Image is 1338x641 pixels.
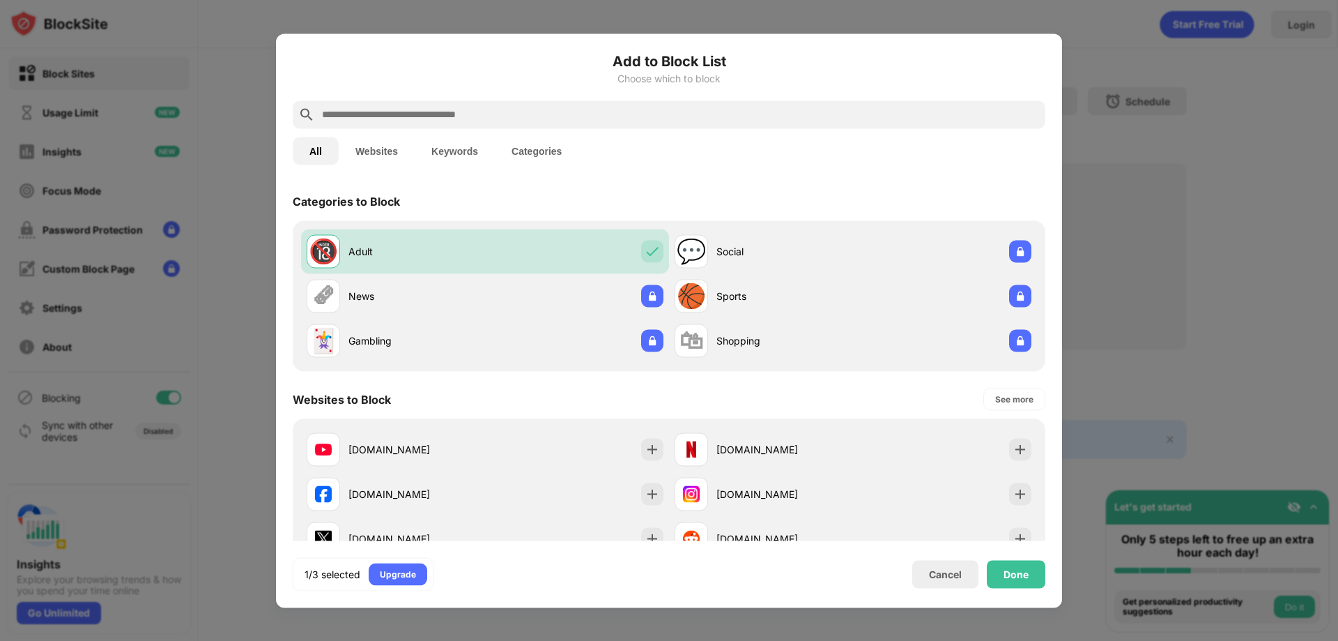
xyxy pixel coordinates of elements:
img: favicons [315,530,332,547]
div: Cancel [929,568,962,580]
button: Categories [495,137,578,165]
div: [DOMAIN_NAME] [348,487,485,502]
img: search.svg [298,106,315,123]
img: favicons [683,441,700,458]
div: 1/3 selected [305,567,360,581]
div: Upgrade [380,567,416,581]
div: Sports [716,289,853,303]
div: News [348,289,485,303]
h6: Add to Block List [293,50,1045,71]
div: Done [1003,568,1029,580]
img: favicons [683,530,700,547]
div: Categories to Block [293,194,400,208]
div: [DOMAIN_NAME] [348,442,485,457]
div: [DOMAIN_NAME] [716,487,853,502]
div: [DOMAIN_NAME] [716,442,853,457]
div: 🛍 [679,326,703,355]
button: Keywords [415,137,495,165]
img: favicons [315,441,332,458]
div: 🃏 [309,326,338,355]
img: favicons [683,485,700,502]
div: 💬 [677,237,706,266]
div: Choose which to block [293,73,1045,84]
div: Websites to Block [293,392,391,406]
div: 🗞 [312,282,335,310]
div: [DOMAIN_NAME] [348,531,485,546]
button: Websites [339,137,415,165]
img: favicons [315,485,332,502]
div: Adult [348,244,485,259]
button: All [293,137,339,165]
div: Gambling [348,333,485,348]
div: Shopping [716,333,853,348]
div: 🔞 [309,237,338,266]
div: Social [716,244,853,259]
div: [DOMAIN_NAME] [716,531,853,546]
div: 🏀 [677,282,706,310]
div: See more [995,392,1033,406]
